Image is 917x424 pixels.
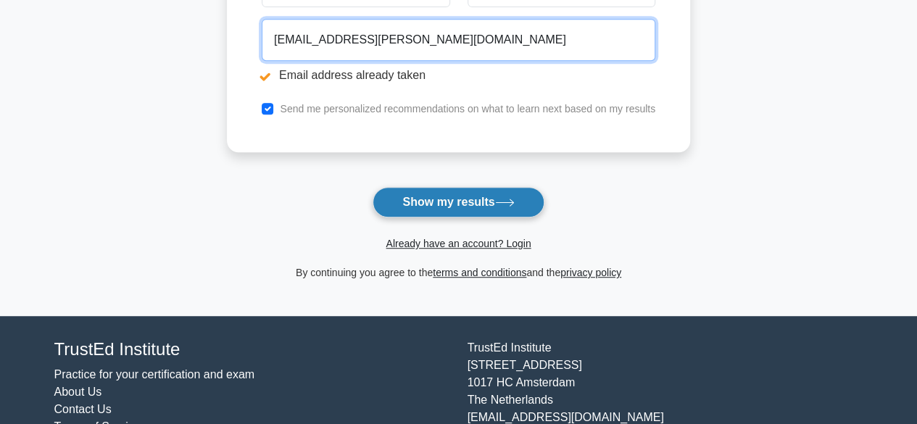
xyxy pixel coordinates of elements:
a: Contact Us [54,403,112,415]
h4: TrustEd Institute [54,339,450,360]
a: terms and conditions [433,267,526,278]
label: Send me personalized recommendations on what to learn next based on my results [280,103,655,115]
a: privacy policy [560,267,621,278]
input: Email [262,19,655,61]
a: Practice for your certification and exam [54,368,255,381]
a: About Us [54,386,102,398]
a: Already have an account? Login [386,238,531,249]
button: Show my results [373,187,544,217]
li: Email address already taken [262,67,655,84]
div: By continuing you agree to the and the [218,264,699,281]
